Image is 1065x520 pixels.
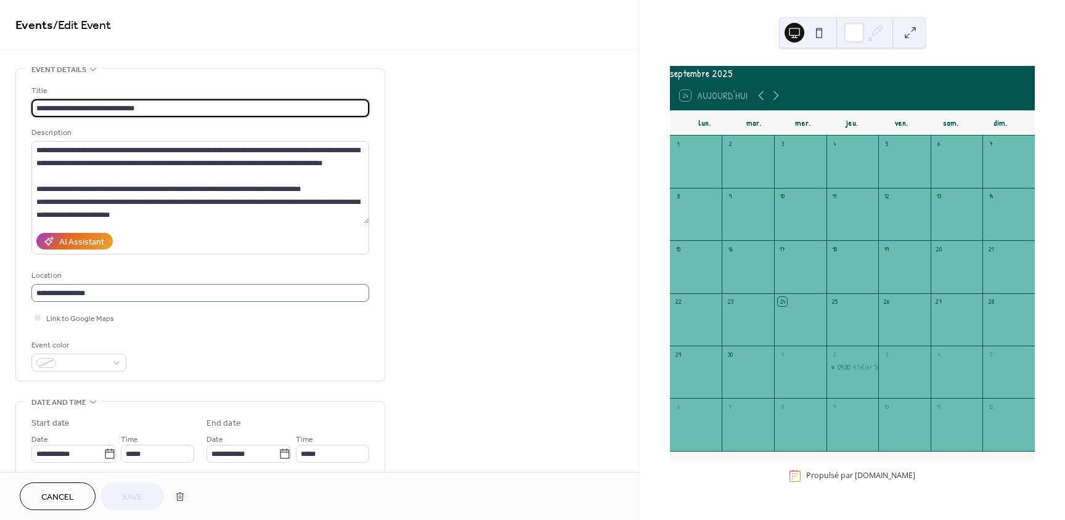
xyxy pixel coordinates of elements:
div: 9 [725,192,735,201]
div: 21 [986,244,995,253]
div: 4 [830,139,839,148]
div: Atelier Soutien à la Parentalité [852,362,939,373]
div: AI Assistant [59,236,104,249]
div: Atelier Soutien à la Parentalité [826,362,879,373]
div: mar. [729,111,778,136]
span: Time [296,433,313,446]
span: Date [206,433,223,446]
span: Link to Google Maps [46,312,114,325]
div: 1 [674,139,683,148]
span: Event details [31,63,86,76]
div: 13 [934,192,944,201]
div: 26 [882,297,891,306]
div: 8 [778,402,787,411]
span: Time [121,433,138,446]
div: 10 [778,192,787,201]
div: dim. [976,111,1025,136]
div: 23 [725,297,735,306]
div: 20 [934,244,944,253]
button: AI Assistant [36,233,113,250]
div: 5 [986,349,995,359]
div: 17 [778,244,787,253]
div: 27 [934,297,944,306]
div: 11 [830,192,839,201]
div: 11 [934,402,944,411]
div: Title [31,84,367,97]
span: 09:30 [838,362,852,373]
div: 12 [882,192,891,201]
div: 10 [882,402,891,411]
div: jeu. [828,111,877,136]
button: Cancel [20,482,96,510]
div: Start date [31,417,70,430]
a: [DOMAIN_NAME] [855,471,915,481]
div: 19 [882,244,891,253]
div: Event color [31,339,124,352]
span: Date [31,433,48,446]
div: 7 [725,402,735,411]
div: 29 [674,349,683,359]
div: Location [31,269,367,282]
div: 4 [934,349,944,359]
div: 2 [725,139,735,148]
div: 30 [725,349,735,359]
div: 14 [986,192,995,201]
div: Description [31,126,367,139]
div: 25 [830,297,839,306]
div: 3 [882,349,891,359]
div: 15 [674,244,683,253]
div: ven. [877,111,926,136]
div: End date [206,417,241,430]
div: 5 [882,139,891,148]
div: 28 [986,297,995,306]
div: lun. [680,111,729,136]
div: 6 [934,139,944,148]
span: Date and time [31,396,86,409]
div: mer. [778,111,828,136]
div: 18 [830,244,839,253]
span: Cancel [41,491,74,504]
div: 12 [986,402,995,411]
div: 8 [674,192,683,201]
div: 9 [830,402,839,411]
div: 22 [674,297,683,306]
div: 3 [778,139,787,148]
div: 24 [778,297,787,306]
div: 6 [674,402,683,411]
span: / Edit Event [53,14,111,38]
div: septembre 2025 [670,66,1035,81]
div: 7 [986,139,995,148]
div: 16 [725,244,735,253]
div: sam. [926,111,976,136]
div: 2 [830,349,839,359]
div: 1 [778,349,787,359]
div: Propulsé par [806,471,915,481]
a: Events [15,14,53,38]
